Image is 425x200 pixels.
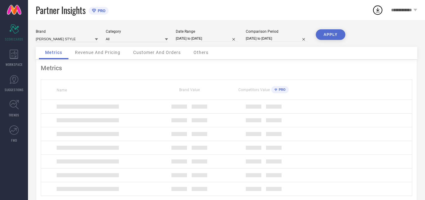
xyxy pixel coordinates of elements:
div: Date Range [176,29,238,34]
span: TRENDS [9,113,19,117]
span: Competitors Value [238,88,270,92]
span: SUGGESTIONS [5,87,24,92]
span: Metrics [45,50,62,55]
input: Select date range [176,35,238,42]
button: APPLY [316,29,345,40]
div: Open download list [372,4,383,16]
span: Brand Value [179,88,200,92]
div: Brand [36,29,98,34]
span: PRO [96,8,105,13]
span: Name [57,88,67,92]
span: Partner Insights [36,4,86,17]
div: Metrics [41,64,412,72]
span: PRO [277,88,286,92]
span: WORKSPACE [6,62,23,67]
input: Select comparison period [246,35,308,42]
span: Customer And Orders [133,50,181,55]
span: Revenue And Pricing [75,50,120,55]
span: SCORECARDS [5,37,23,41]
div: Comparison Period [246,29,308,34]
span: Others [194,50,208,55]
span: FWD [11,138,17,143]
div: Category [106,29,168,34]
